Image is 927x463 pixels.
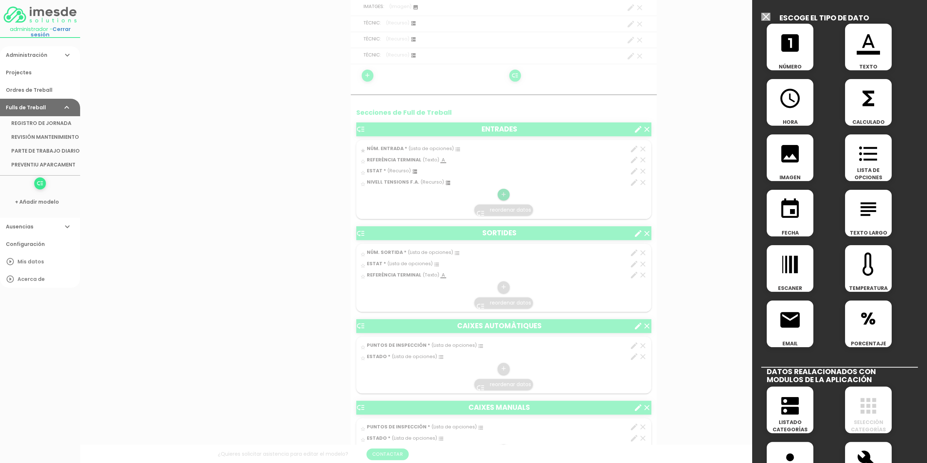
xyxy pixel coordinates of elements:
[845,229,892,236] span: TEXTO LARGO
[767,285,813,292] span: ESCANER
[778,253,802,276] i: line_weight
[778,31,802,55] i: looks_one
[778,394,802,417] i: dns
[857,197,880,221] i: subject
[778,308,802,331] i: email
[845,340,892,347] span: PORCENTAJE
[778,197,802,221] i: event
[779,14,869,22] h2: ESCOGE EL TIPO DE DATO
[767,340,813,347] span: EMAIL
[845,118,892,126] span: CALCULADO
[845,301,892,331] span: %
[778,87,802,110] i: access_time
[845,63,892,70] span: TEXTO
[857,142,880,165] i: format_list_bulleted
[767,118,813,126] span: HORA
[761,367,918,384] h2: DATOS REALACIONADOS CON MODULOS DE LA APLICACIÓN
[767,419,813,433] span: LISTADO CATEGORÍAS
[767,63,813,70] span: NÚMERO
[845,166,892,181] span: LISTA DE OPCIONES
[857,87,880,110] i: functions
[845,285,892,292] span: TEMPERATURA
[857,394,880,417] i: apps
[767,174,813,181] span: IMAGEN
[857,31,880,55] i: format_color_text
[778,142,802,165] i: image
[767,229,813,236] span: FECHA
[845,419,892,433] span: SELECCIÓN CATEGORÍAS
